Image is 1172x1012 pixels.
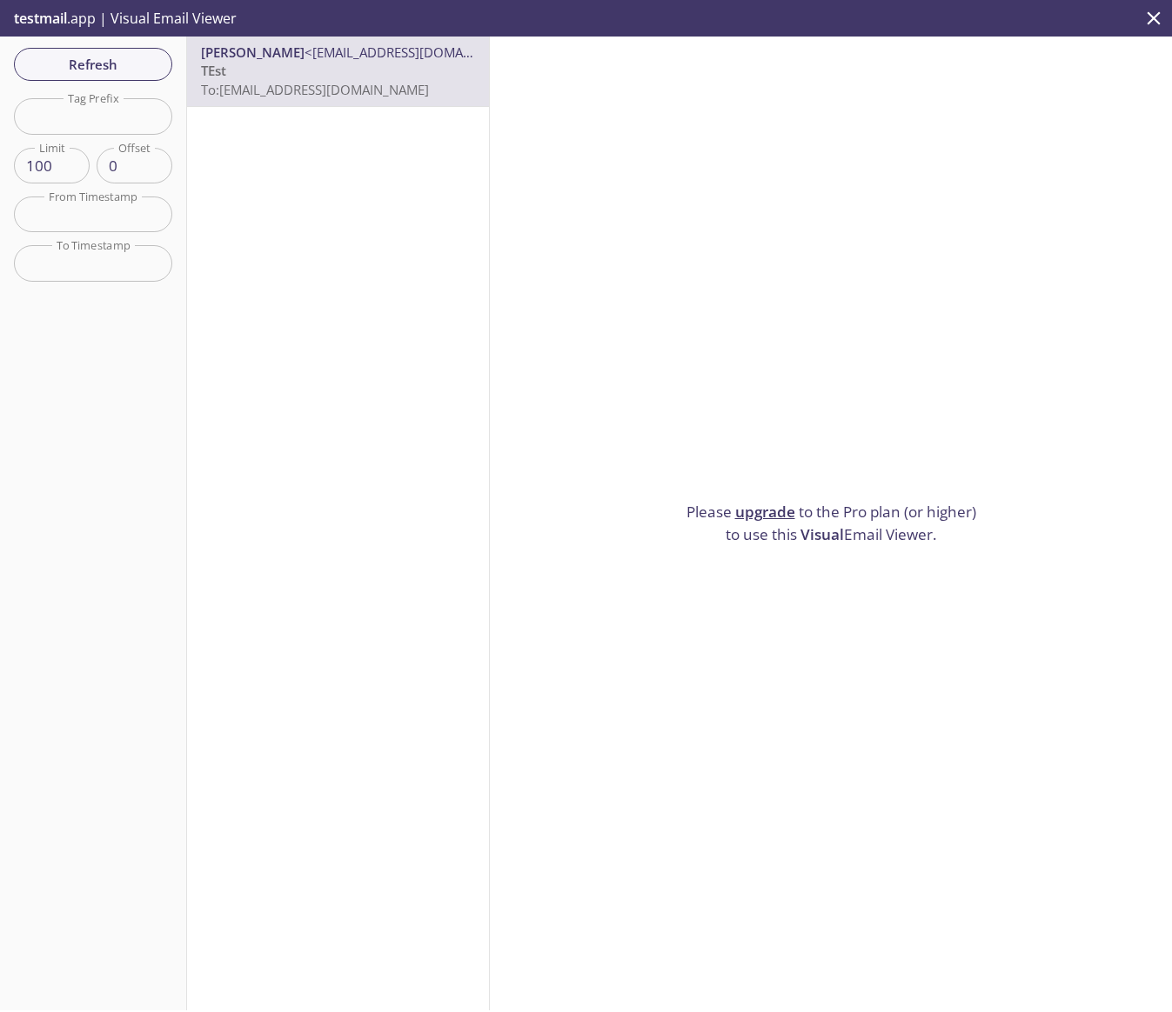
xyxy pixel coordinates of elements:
span: Visual [800,524,844,544]
span: <[EMAIL_ADDRESS][DOMAIN_NAME]> [305,43,530,61]
div: [PERSON_NAME]<[EMAIL_ADDRESS][DOMAIN_NAME]>TEstTo:[EMAIL_ADDRESS][DOMAIN_NAME] [187,37,489,106]
span: TEst [201,62,226,79]
nav: emails [187,37,489,107]
a: upgrade [735,502,795,522]
p: Please to the Pro plan (or higher) to use this Email Viewer. [679,501,983,545]
span: [PERSON_NAME] [201,43,305,61]
span: testmail [14,9,67,28]
button: Refresh [14,48,172,81]
span: Refresh [28,53,158,76]
span: To: [EMAIL_ADDRESS][DOMAIN_NAME] [201,81,429,98]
